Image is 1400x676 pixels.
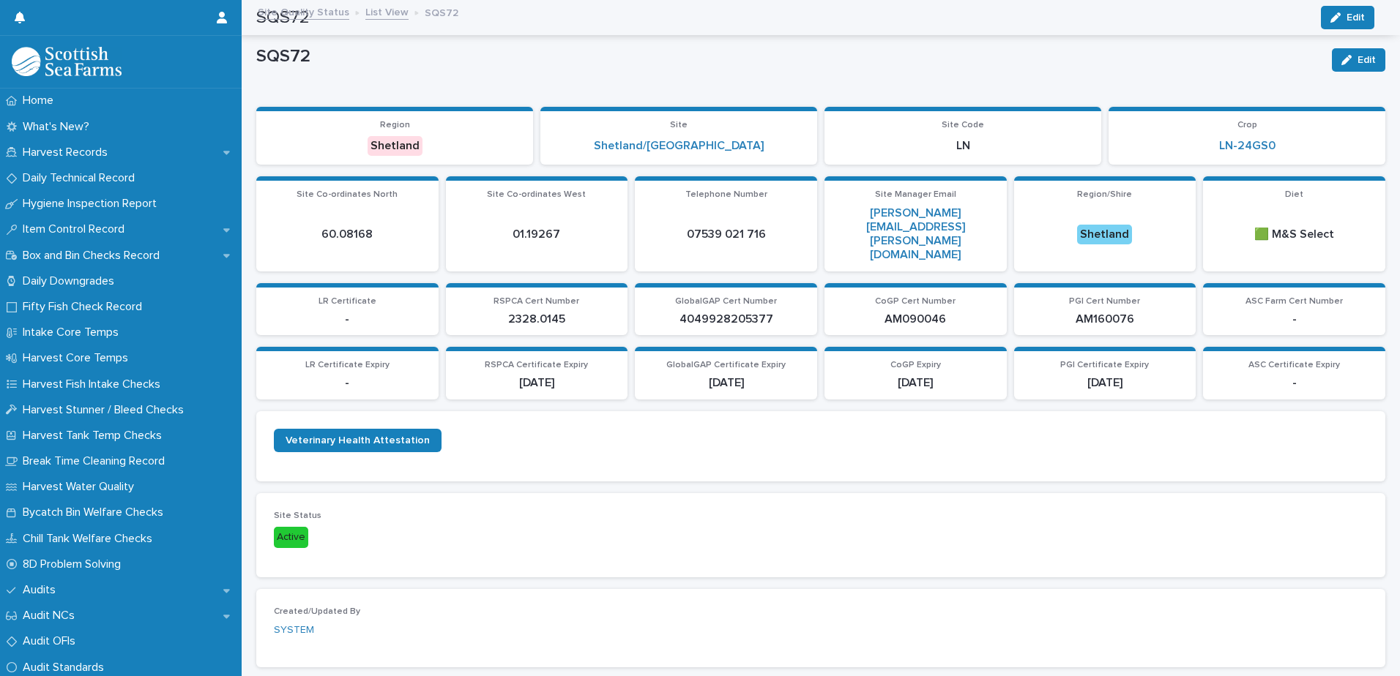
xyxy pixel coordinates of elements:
[644,376,808,390] p: [DATE]
[17,661,116,675] p: Audit Standards
[17,120,101,134] p: What's New?
[368,136,422,156] div: Shetland
[17,300,154,314] p: Fifty Fish Check Record
[487,190,586,199] span: Site Co-ordinates West
[17,351,140,365] p: Harvest Core Temps
[17,403,196,417] p: Harvest Stunner / Bleed Checks
[1023,376,1188,390] p: [DATE]
[265,228,430,241] p: 60.08168
[455,228,619,241] p: 01.19267
[319,297,376,306] span: LR Certificate
[274,607,360,616] span: Created/Updated By
[875,190,956,199] span: Site Manager Email
[670,121,688,129] span: Site
[1060,361,1149,369] span: PGI Certificate Expiry
[1212,228,1377,241] p: 🟩 M&S Select
[265,376,430,390] p: -
[258,3,349,20] a: Site Quality Status
[17,532,164,546] p: Chill Tank Welfare Checks
[1212,312,1377,326] p: -
[1358,55,1376,65] span: Edit
[17,274,126,288] p: Daily Downgrades
[12,47,122,76] img: mMrefqRFQpe26GRNOUkG
[365,3,409,20] a: List View
[1332,48,1385,72] button: Edit
[485,361,588,369] span: RSPCA Certificate Expiry
[17,222,136,236] p: Item Control Record
[594,139,764,153] a: Shetland/[GEOGRAPHIC_DATA]
[274,623,314,638] a: SYSTEM
[644,228,808,241] p: 07539 021 716
[1077,190,1132,199] span: Region/Shire
[1219,139,1276,153] a: LN-24GS0
[297,190,398,199] span: Site Co-ordinates North
[875,297,956,306] span: CoGP Cert Number
[17,326,130,339] p: Intake Core Temps
[286,435,430,446] span: Veterinary Health Attestation
[17,557,133,571] p: 8D Problem Solving
[305,361,390,369] span: LR Certificate Expiry
[17,146,119,159] p: Harvest Records
[890,361,941,369] span: CoGP Expiry
[17,506,175,519] p: Bycatch Bin Welfare Checks
[1212,376,1377,390] p: -
[833,139,1092,153] p: LN
[644,312,808,326] p: 4049928205377
[17,197,168,211] p: Hygiene Inspection Report
[1248,361,1340,369] span: ASC Certificate Expiry
[274,511,321,520] span: Site Status
[17,378,172,391] p: Harvest Fish Intake Checks
[1023,312,1188,326] p: AM160076
[17,480,146,494] p: Harvest Water Quality
[455,376,619,390] p: [DATE]
[256,46,1320,67] p: SQS72
[1285,190,1303,199] span: Diet
[274,527,308,548] div: Active
[833,312,998,326] p: AM090046
[17,249,171,263] p: Box and Bin Checks Record
[1237,121,1257,129] span: Crop
[17,609,86,623] p: Audit NCs
[1069,297,1140,306] span: PGI Cert Number
[866,207,965,261] a: [PERSON_NAME][EMAIL_ADDRESS][PERSON_NAME][DOMAIN_NAME]
[17,94,65,108] p: Home
[265,312,430,326] p: -
[455,312,619,326] p: 2328.0145
[494,297,579,306] span: RSPCA Cert Number
[17,171,146,185] p: Daily Technical Record
[380,121,410,129] span: Region
[17,429,174,443] p: Harvest Tank Temp Checks
[833,376,998,390] p: [DATE]
[942,121,984,129] span: Site Code
[17,454,176,468] p: Break Time Cleaning Record
[685,190,767,199] span: Telephone Number
[425,4,458,20] p: SQS72
[675,297,777,306] span: GlobalGAP Cert Number
[666,361,786,369] span: GlobalGAP Certificate Expiry
[17,583,67,597] p: Audits
[274,429,442,452] a: Veterinary Health Attestation
[17,634,87,648] p: Audit OFIs
[1077,225,1132,244] div: Shetland
[1246,297,1343,306] span: ASC Farm Cert Number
